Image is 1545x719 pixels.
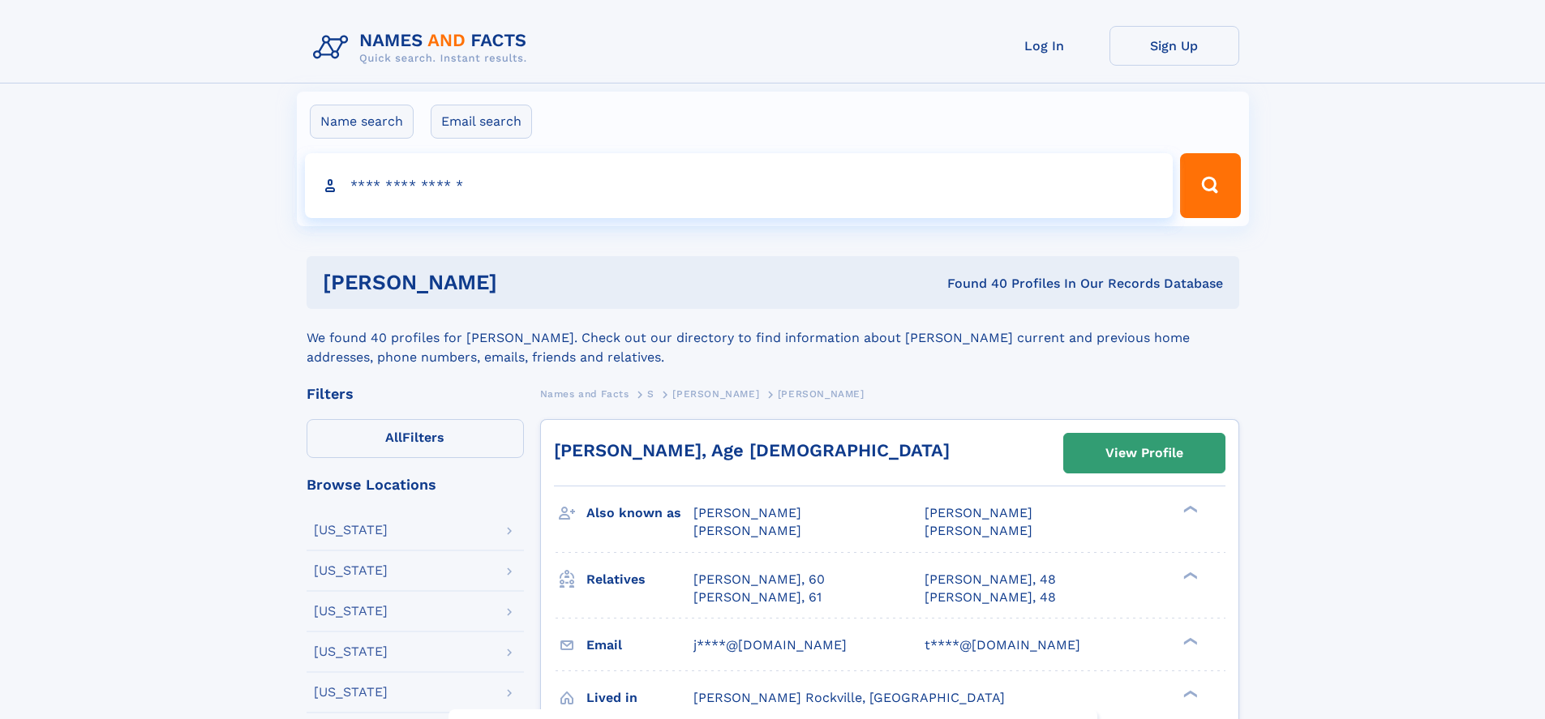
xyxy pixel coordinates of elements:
[314,564,388,577] div: [US_STATE]
[586,684,693,712] h3: Lived in
[1179,570,1199,580] div: ❯
[1064,434,1225,473] a: View Profile
[980,26,1109,66] a: Log In
[586,499,693,527] h3: Also known as
[925,523,1032,538] span: [PERSON_NAME]
[314,524,388,537] div: [US_STATE]
[586,566,693,593] h3: Relatives
[647,383,654,404] a: S
[693,690,1005,705] span: [PERSON_NAME] Rockville, [GEOGRAPHIC_DATA]
[431,105,532,139] label: Email search
[323,272,723,293] h1: [PERSON_NAME]
[672,388,759,400] span: [PERSON_NAME]
[672,383,759,404] a: [PERSON_NAME]
[554,440,950,460] a: [PERSON_NAME], Age [DEMOGRAPHIC_DATA]
[307,26,540,70] img: Logo Names and Facts
[540,383,629,404] a: Names and Facts
[1180,153,1240,218] button: Search Button
[925,505,1032,520] span: [PERSON_NAME]
[314,686,388,699] div: [US_STATE]
[722,275,1223,293] div: Found 40 Profiles In Our Records Database
[307,309,1239,367] div: We found 40 profiles for [PERSON_NAME]. Check out our directory to find information about [PERSON...
[314,645,388,658] div: [US_STATE]
[647,388,654,400] span: S
[1109,26,1239,66] a: Sign Up
[385,430,402,445] span: All
[307,419,524,458] label: Filters
[307,477,524,492] div: Browse Locations
[586,631,693,659] h3: Email
[1179,504,1199,515] div: ❯
[310,105,414,139] label: Name search
[1179,688,1199,699] div: ❯
[778,388,865,400] span: [PERSON_NAME]
[693,571,825,588] a: [PERSON_NAME], 60
[305,153,1174,218] input: search input
[925,588,1056,606] a: [PERSON_NAME], 48
[314,605,388,618] div: [US_STATE]
[1179,636,1199,646] div: ❯
[925,571,1056,588] a: [PERSON_NAME], 48
[1105,434,1183,472] div: View Profile
[307,387,524,401] div: Filters
[693,588,822,606] a: [PERSON_NAME], 61
[693,523,801,538] span: [PERSON_NAME]
[693,505,801,520] span: [PERSON_NAME]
